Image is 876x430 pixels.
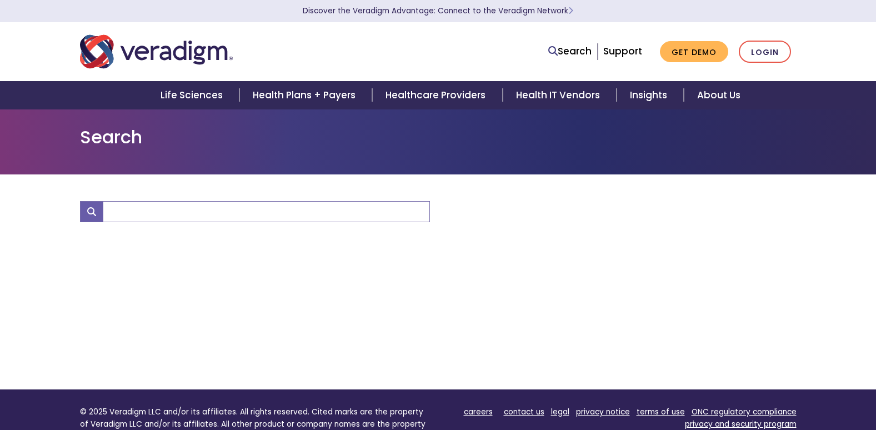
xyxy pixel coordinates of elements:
[684,81,754,109] a: About Us
[372,81,502,109] a: Healthcare Providers
[692,407,797,417] a: ONC regulatory compliance
[685,419,797,429] a: privacy and security program
[551,407,569,417] a: legal
[660,41,728,63] a: Get Demo
[80,127,797,148] h1: Search
[637,407,685,417] a: terms of use
[504,407,544,417] a: contact us
[303,6,573,16] a: Discover the Veradigm Advantage: Connect to the Veradigm NetworkLearn More
[617,81,684,109] a: Insights
[103,201,430,222] input: Search
[464,407,493,417] a: careers
[576,407,630,417] a: privacy notice
[568,6,573,16] span: Learn More
[503,81,617,109] a: Health IT Vendors
[80,33,233,70] img: Veradigm logo
[239,81,372,109] a: Health Plans + Payers
[603,44,642,58] a: Support
[147,81,239,109] a: Life Sciences
[739,41,791,63] a: Login
[548,44,592,59] a: Search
